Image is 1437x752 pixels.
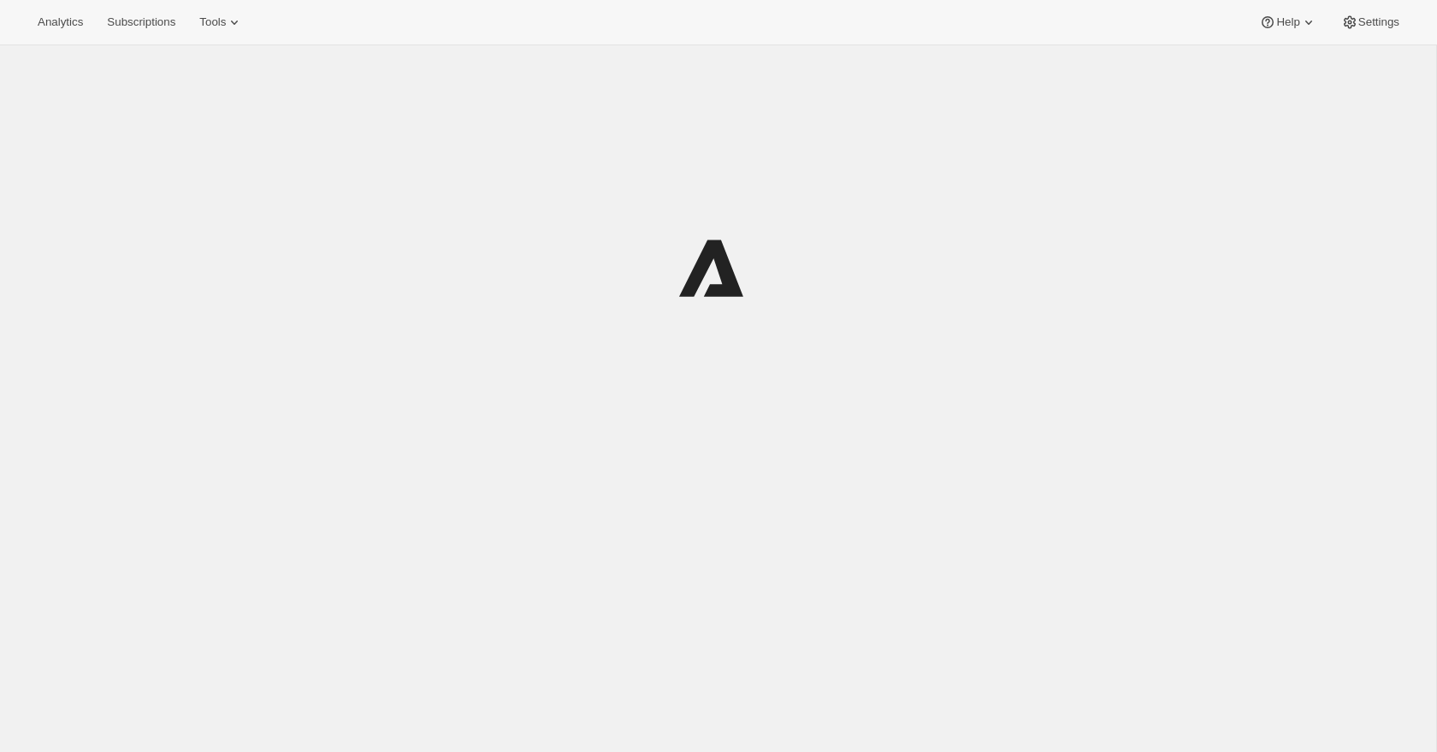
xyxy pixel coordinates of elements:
[1276,15,1299,29] span: Help
[97,10,186,34] button: Subscriptions
[38,15,83,29] span: Analytics
[189,10,253,34] button: Tools
[1331,10,1410,34] button: Settings
[199,15,226,29] span: Tools
[27,10,93,34] button: Analytics
[107,15,175,29] span: Subscriptions
[1358,15,1399,29] span: Settings
[1249,10,1327,34] button: Help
